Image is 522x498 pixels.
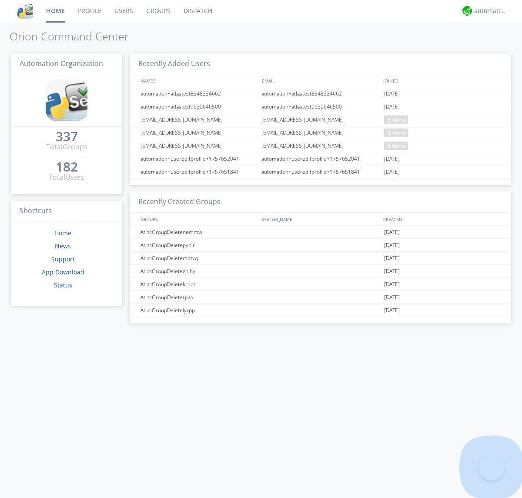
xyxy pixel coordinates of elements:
[259,87,382,100] div: automation+atlastest8348334662
[138,74,258,87] div: NAMES
[384,239,400,252] span: [DATE]
[384,165,400,178] span: [DATE]
[55,242,71,250] a: News
[138,278,259,290] div: AtlasGroupDeletekruqr
[260,74,381,87] div: EMAIL
[42,268,84,276] a: App Download
[384,142,408,150] span: pending
[130,291,511,304] a: AtlasGroupDeleterjiva[DATE]
[384,304,400,317] span: [DATE]
[384,252,400,265] span: [DATE]
[130,252,511,265] a: AtlasGroupDeletembtvq[DATE]
[259,165,382,178] div: automation+usereditprofile+1757651841
[138,100,259,113] div: automation+atlastest9630646500
[478,455,505,481] iframe: Toggle Customer Support
[384,291,400,304] span: [DATE]
[130,265,511,278] a: AtlasGroupDeletegnjhy[DATE]
[130,139,511,152] a: [EMAIL_ADDRESS][DOMAIN_NAME][EMAIL_ADDRESS][DOMAIN_NAME]pending
[260,213,381,225] div: SYSTEM_NAME
[138,291,259,303] div: AtlasGroupDeleterjiva
[130,278,511,291] a: AtlasGroupDeletekruqr[DATE]
[259,152,382,165] div: automation+usereditprofile+1757652041
[130,100,511,113] a: automation+atlastest9630646500automation+atlastest9630646500[DATE]
[138,252,259,264] div: AtlasGroupDeletembtvq
[138,239,259,251] div: AtlasGroupDeletepynir
[384,129,408,137] span: pending
[138,113,259,126] div: [EMAIL_ADDRESS][DOMAIN_NAME]
[384,226,400,239] span: [DATE]
[384,100,400,113] span: [DATE]
[56,132,78,141] div: 337
[46,79,87,121] img: cddb5a64eb264b2086981ab96f4c1ba7
[138,304,259,317] div: AtlasGroupDeletelyrpp
[138,126,259,139] div: [EMAIL_ADDRESS][DOMAIN_NAME]
[259,126,382,139] div: [EMAIL_ADDRESS][DOMAIN_NAME]
[56,162,78,171] div: 182
[474,7,507,15] div: automation+atlas
[54,281,72,289] a: Status
[138,213,258,225] div: GROUPS
[381,74,503,87] div: JOINED
[20,59,103,68] span: Automation Organization
[130,126,511,139] a: [EMAIL_ADDRESS][DOMAIN_NAME][EMAIL_ADDRESS][DOMAIN_NAME]pending
[17,3,33,19] img: cddb5a64eb264b2086981ab96f4c1ba7
[138,265,259,277] div: AtlasGroupDeletegnjhy
[49,172,84,182] div: Total Users
[259,100,382,113] div: automation+atlastest9630646500
[51,255,75,263] a: Support
[130,191,511,213] h3: Recently Created Groups
[384,115,408,124] span: pending
[56,132,78,142] a: 337
[130,226,511,239] a: AtlasGroupDeletenemmw[DATE]
[54,229,71,237] a: Home
[138,139,259,152] div: [EMAIL_ADDRESS][DOMAIN_NAME]
[56,162,78,172] a: 182
[138,226,259,238] div: AtlasGroupDeletenemmw
[138,152,259,165] div: automation+usereditprofile+1757652041
[384,152,400,165] span: [DATE]
[381,213,503,225] div: CREATED
[384,278,400,291] span: [DATE]
[130,152,511,165] a: automation+usereditprofile+1757652041automation+usereditprofile+1757652041[DATE]
[130,165,511,178] a: automation+usereditprofile+1757651841automation+usereditprofile+1757651841[DATE]
[130,87,511,100] a: automation+atlastest8348334662automation+atlastest8348334662[DATE]
[259,113,382,126] div: [EMAIL_ADDRESS][DOMAIN_NAME]
[130,304,511,317] a: AtlasGroupDeletelyrpp[DATE]
[46,142,87,152] div: Total Groups
[384,265,400,278] span: [DATE]
[130,239,511,252] a: AtlasGroupDeletepynir[DATE]
[130,113,511,126] a: [EMAIL_ADDRESS][DOMAIN_NAME][EMAIL_ADDRESS][DOMAIN_NAME]pending
[384,87,400,100] span: [DATE]
[259,139,382,152] div: [EMAIL_ADDRESS][DOMAIN_NAME]
[138,165,259,178] div: automation+usereditprofile+1757651841
[11,201,122,222] h3: Shortcuts
[138,87,259,100] div: automation+atlastest8348334662
[130,53,511,75] h3: Recently Added Users
[462,6,472,16] img: d2d01cd9b4174d08988066c6d424eccd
